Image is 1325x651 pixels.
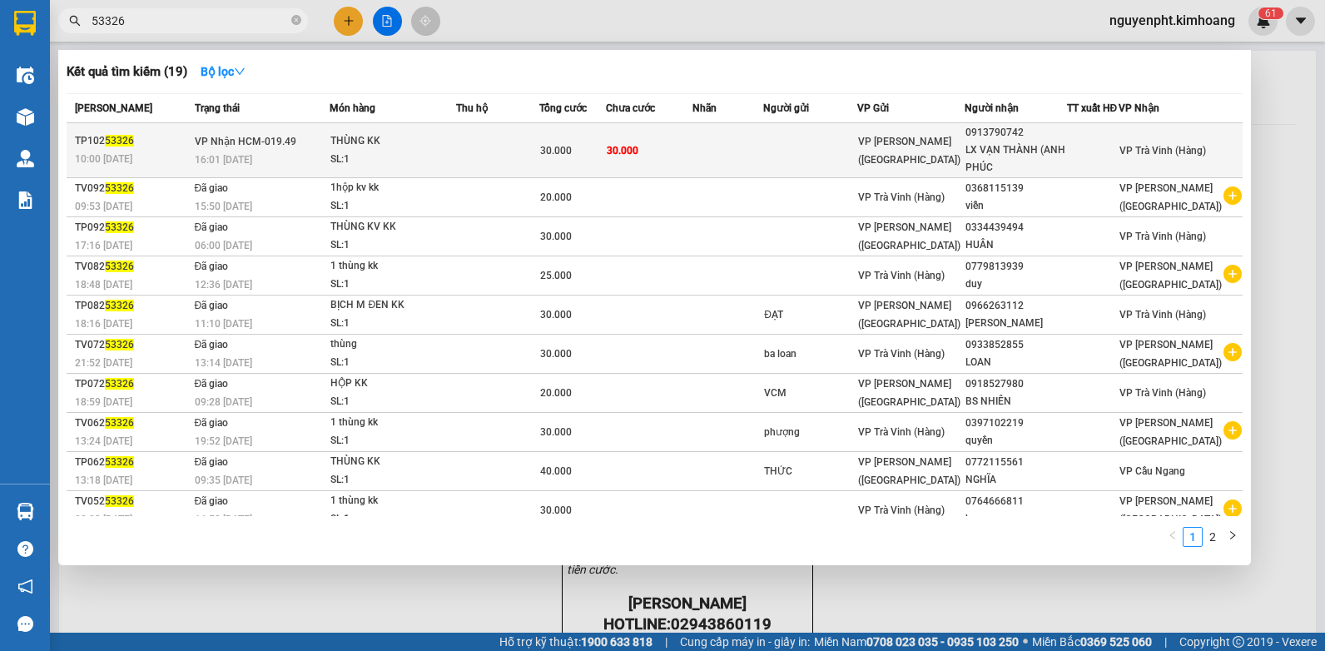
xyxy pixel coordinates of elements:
[105,182,134,194] span: 53326
[75,132,190,150] div: TP102
[330,375,455,393] div: HỘP KK
[1119,417,1222,447] span: VP [PERSON_NAME] ([GEOGRAPHIC_DATA])
[858,378,960,408] span: VP [PERSON_NAME] ([GEOGRAPHIC_DATA])
[965,336,1066,354] div: 0933852855
[330,102,375,114] span: Món hàng
[858,136,960,166] span: VP [PERSON_NAME] ([GEOGRAPHIC_DATA])
[965,393,1066,410] div: BS NHIÊN
[195,182,229,194] span: Đã giao
[207,32,222,48] span: hà
[1223,499,1242,518] span: plus-circle
[17,616,33,632] span: message
[540,387,572,399] span: 20.000
[540,309,572,321] span: 30.000
[965,432,1066,450] div: quyền
[69,15,81,27] span: search
[965,276,1066,293] div: duy
[330,471,455,489] div: SL: 1
[7,56,167,87] span: VP [PERSON_NAME] ([GEOGRAPHIC_DATA])
[17,503,34,520] img: warehouse-icon
[1119,465,1185,477] span: VP Cầu Ngang
[763,102,809,114] span: Người gửi
[965,219,1066,236] div: 0334439494
[195,221,229,233] span: Đã giao
[75,240,132,251] span: 17:16 [DATE]
[195,456,229,468] span: Đã giao
[105,339,134,350] span: 53326
[1223,527,1243,547] li: Next Page
[201,65,246,78] strong: Bộ lọc
[857,102,889,114] span: VP Gửi
[330,218,455,236] div: THÙNG KV KK
[965,454,1066,471] div: 0772115561
[1119,231,1206,242] span: VP Trà Vinh (Hàng)
[330,132,455,151] div: THÙNG KK
[764,306,856,324] div: ĐẠT
[75,514,132,525] span: 08:03 [DATE]
[330,236,455,255] div: SL: 1
[764,463,856,480] div: THỨC
[330,315,455,333] div: SL: 1
[195,475,252,486] span: 09:35 [DATE]
[858,270,945,281] span: VP Trà Vinh (Hàng)
[540,348,572,360] span: 30.000
[105,261,134,272] span: 53326
[965,510,1066,528] div: hương
[75,375,190,393] div: TP072
[858,504,945,516] span: VP Trà Vinh (Hàng)
[965,258,1066,276] div: 0779813939
[75,201,132,212] span: 09:53 [DATE]
[1203,528,1222,546] a: 2
[1183,527,1203,547] li: 1
[105,221,134,233] span: 53326
[75,258,190,276] div: TV082
[67,63,187,81] h3: Kết quả tìm kiếm ( 19 )
[105,495,134,507] span: 53326
[330,453,455,471] div: THÙNG KK
[764,385,856,402] div: VCM
[965,315,1066,332] div: [PERSON_NAME]
[291,15,301,25] span: close-circle
[858,300,960,330] span: VP [PERSON_NAME] ([GEOGRAPHIC_DATA])
[330,197,455,216] div: SL: 1
[858,426,945,438] span: VP Trà Vinh (Hàng)
[330,414,455,432] div: 1 thùng kk
[17,67,34,84] img: warehouse-icon
[330,510,455,529] div: SL: 1
[92,12,288,30] input: Tìm tên, số ĐT hoặc mã đơn
[965,197,1066,215] div: viễn
[75,180,190,197] div: TV092
[7,90,152,106] span: 0329902904 -
[540,145,572,157] span: 30.000
[195,396,252,408] span: 09:28 [DATE]
[105,456,134,468] span: 53326
[764,424,856,441] div: phượng
[195,279,252,291] span: 12:36 [DATE]
[965,375,1066,393] div: 0918527980
[1203,527,1223,547] li: 2
[7,56,243,87] p: NHẬN:
[540,504,572,516] span: 30.000
[187,58,259,85] button: Bộ lọcdown
[75,297,190,315] div: TP082
[1119,339,1222,369] span: VP [PERSON_NAME] ([GEOGRAPHIC_DATA])
[89,90,152,106] span: thanh bình
[195,261,229,272] span: Đã giao
[195,300,229,311] span: Đã giao
[75,102,152,114] span: [PERSON_NAME]
[330,354,455,372] div: SL: 1
[195,495,229,507] span: Đã giao
[1223,527,1243,547] button: right
[540,465,572,477] span: 40.000
[1119,309,1206,321] span: VP Trà Vinh (Hàng)
[1119,495,1222,525] span: VP [PERSON_NAME] ([GEOGRAPHIC_DATA])
[17,150,34,167] img: warehouse-icon
[1067,102,1118,114] span: TT xuất HĐ
[195,240,252,251] span: 06:00 [DATE]
[75,396,132,408] span: 18:59 [DATE]
[17,541,33,557] span: question-circle
[965,102,1019,114] span: Người nhận
[540,231,572,242] span: 30.000
[540,426,572,438] span: 30.000
[75,475,132,486] span: 13:18 [DATE]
